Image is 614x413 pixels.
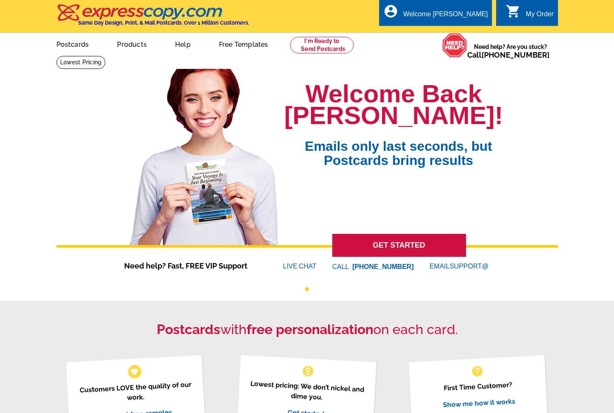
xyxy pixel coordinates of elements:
[78,20,249,26] h4: Same Day Design, Print, & Mail Postcards. Over 1 Million Customers.
[467,51,550,59] span: Call
[283,261,299,271] font: LIVE
[294,127,503,167] span: Emails only last seconds, but Postcards bring results
[443,397,515,409] a: Show me how it works
[305,287,309,291] button: 1 of 1
[471,365,484,378] span: help
[450,261,490,271] font: SUPPORT@
[419,378,537,395] p: First Time Customer?
[76,379,195,405] p: Customers LOVE the quality of our work.
[56,322,558,337] h2: with on each card.
[124,260,258,271] span: Need help? Fast, FREE VIP Support
[506,9,554,20] a: shopping_cart My Order
[284,83,503,127] h1: Welcome Back [PERSON_NAME]!
[482,51,550,59] a: [PHONE_NUMBER]
[43,34,102,53] a: Postcards
[442,33,467,58] img: help
[283,263,316,270] a: LIVECHAT
[383,4,398,19] i: account_circle
[130,367,139,376] span: favorite
[247,322,373,337] strong: free personalization
[403,10,488,22] div: Welcome [PERSON_NAME]
[332,234,466,257] a: GET STARTED
[56,10,249,26] a: Same Day Design, Print, & Mail Postcards. Over 1 Million Customers.
[301,365,315,378] span: monetization_on
[162,34,204,53] a: Help
[467,43,554,59] span: Need help? Are you stuck?
[104,34,160,53] a: Products
[124,62,284,245] img: welcome-back-logged-in.png
[506,4,521,19] i: shopping_cart
[526,10,554,22] div: My Order
[157,322,220,337] strong: Postcards
[248,378,366,405] p: Lowest pricing: We don’t nickel and dime you.
[206,34,282,53] a: Free Templates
